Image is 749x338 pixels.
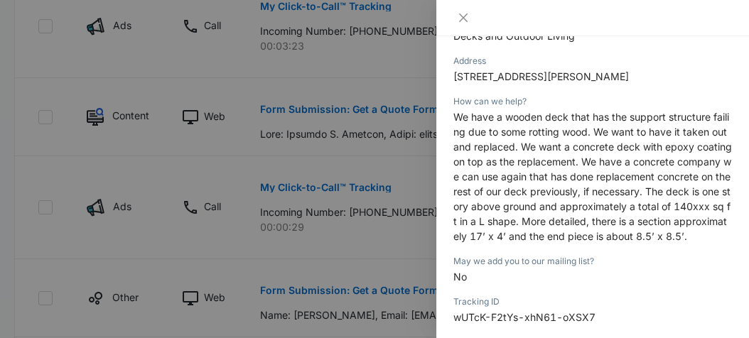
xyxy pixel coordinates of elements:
div: May we add you to our mailing list? [453,255,732,268]
div: Address [453,55,732,67]
span: [STREET_ADDRESS][PERSON_NAME] [453,70,629,82]
span: We have a wooden deck that has the support structure failing due to some rotting wood. We want to... [453,111,732,242]
span: close [458,12,469,23]
div: How can we help? [453,95,732,108]
span: wUTcK-F2tYs-xhN61-oXSX7 [453,311,596,323]
div: Tracking ID [453,295,732,308]
button: Close [453,11,473,24]
span: Decks and Outdoor Living [453,30,575,42]
span: No [453,271,467,283]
